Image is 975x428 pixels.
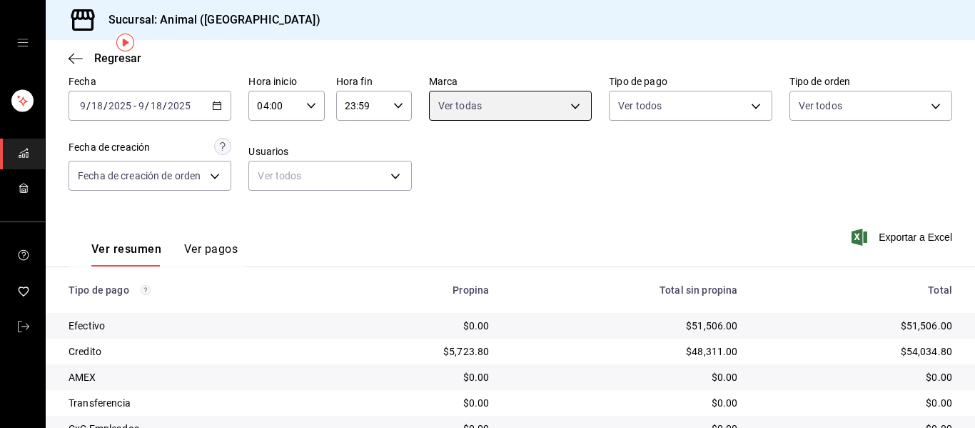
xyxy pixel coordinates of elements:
label: Usuarios [248,146,411,156]
span: - [133,100,136,111]
div: $0.00 [761,370,952,384]
div: $51,506.00 [761,319,952,333]
div: Efectivo [69,319,320,333]
span: / [86,100,91,111]
label: Hora inicio [248,76,324,86]
div: $48,311.00 [512,344,737,359]
button: Ver pagos [184,242,238,267]
label: Tipo de pago [609,76,772,86]
div: $51,506.00 [512,319,737,333]
input: -- [138,100,145,111]
div: Tipo de pago [69,284,320,296]
span: / [145,100,149,111]
span: Ver todos [618,99,662,113]
div: Propina [343,284,489,296]
span: Fecha de creación de orden [78,169,201,183]
span: Ver todos [799,99,842,113]
input: ---- [108,100,132,111]
h3: Sucursal: Animal ([GEOGRAPHIC_DATA]) [97,11,320,29]
button: Ver resumen [91,242,161,267]
span: / [163,100,167,111]
div: $54,034.80 [761,344,952,359]
div: $0.00 [343,396,489,410]
label: Hora fin [336,76,412,86]
div: navigation tabs [91,242,238,267]
button: Exportar a Excel [854,229,952,246]
label: Fecha [69,76,231,86]
span: / [103,100,108,111]
div: Transferencia [69,396,320,410]
div: $5,723.80 [343,344,489,359]
div: $0.00 [343,319,489,333]
img: Tooltip marker [116,34,134,51]
input: -- [79,100,86,111]
div: Ver todos [248,161,411,191]
div: AMEX [69,370,320,384]
button: Regresar [69,51,141,65]
span: Ver todas [438,99,482,113]
input: -- [91,100,103,111]
div: $0.00 [761,396,952,410]
button: open drawer [17,37,29,49]
span: Regresar [94,51,141,65]
div: $0.00 [512,370,737,384]
svg: Los pagos realizados con Pay y otras terminales son montos brutos. [141,285,151,295]
label: Tipo de orden [789,76,952,86]
div: Credito [69,344,320,359]
div: Total [761,284,952,296]
input: -- [150,100,163,111]
div: $0.00 [343,370,489,384]
div: $0.00 [512,396,737,410]
input: ---- [167,100,191,111]
label: Marca [429,76,592,86]
div: Total sin propina [512,284,737,296]
div: Fecha de creación [69,140,150,155]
